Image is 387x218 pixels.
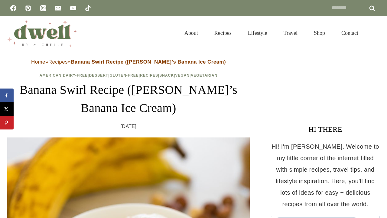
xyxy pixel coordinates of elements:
strong: Banana Swirl Recipe ([PERSON_NAME]’s Banana Ice Cream) [71,59,226,65]
a: Home [31,59,45,65]
a: Instagram [37,2,49,14]
a: About [176,22,206,44]
span: | | | | | | | [40,73,217,78]
a: Lifestyle [240,22,275,44]
a: American [40,73,62,78]
img: DWELL by michelle [7,19,77,47]
a: Recipes [140,73,158,78]
a: Vegan [175,73,190,78]
a: Gluten-Free [110,73,139,78]
h3: HI THERE [271,124,380,135]
a: Recipes [206,22,240,44]
nav: Primary Navigation [176,22,366,44]
a: Dessert [89,73,108,78]
a: TikTok [82,2,94,14]
a: Dairy-Free [63,73,88,78]
time: [DATE] [121,122,137,131]
a: Recipes [48,59,68,65]
a: YouTube [67,2,79,14]
button: View Search Form [369,28,380,38]
a: Shop [306,22,333,44]
a: Contact [333,22,366,44]
h1: Banana Swirl Recipe ([PERSON_NAME]’s Banana Ice Cream) [7,81,250,117]
a: Vegetarian [191,73,217,78]
a: Email [52,2,64,14]
a: Travel [275,22,306,44]
p: Hi! I'm [PERSON_NAME]. Welcome to my little corner of the internet filled with simple recipes, tr... [271,141,380,210]
span: » » [31,59,226,65]
a: Snack [159,73,174,78]
a: Pinterest [22,2,34,14]
a: Facebook [7,2,19,14]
